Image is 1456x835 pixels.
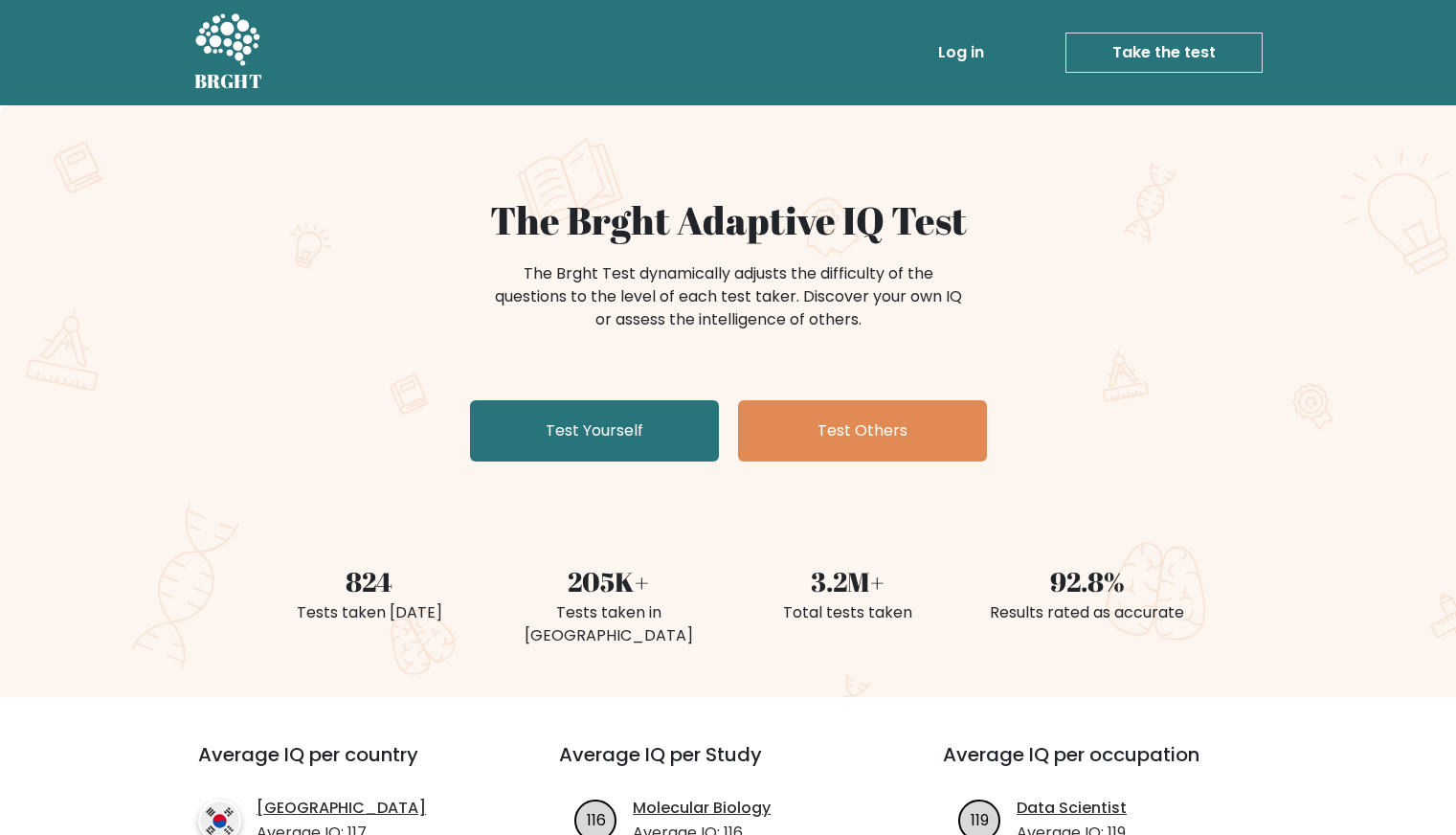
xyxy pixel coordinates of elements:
[1065,33,1263,73] a: Take the test
[194,70,263,93] h5: BRGHT
[740,561,956,601] div: 3.2M+
[489,262,968,331] div: The Brght Test dynamically adjusts the difficulty of the questions to the level of each test take...
[559,743,897,789] h3: Average IQ per Study
[740,601,956,624] div: Total tests taken
[194,8,263,98] a: BRGHT
[1017,797,1127,820] a: Data Scientist
[943,743,1281,789] h3: Average IQ per occupation
[587,808,606,830] text: 116
[470,400,719,462] a: Test Yourself
[261,601,478,624] div: Tests taken [DATE]
[633,797,771,820] a: Molecular Biology
[979,561,1196,601] div: 92.8%
[261,561,478,601] div: 824
[971,808,989,830] text: 119
[979,601,1196,624] div: Results rated as accurate
[738,400,987,462] a: Test Others
[501,601,717,647] div: Tests taken in [GEOGRAPHIC_DATA]
[198,743,490,789] h3: Average IQ per country
[501,561,717,601] div: 205K+
[930,34,992,72] a: Log in
[257,797,426,820] a: [GEOGRAPHIC_DATA]
[261,197,1196,243] h1: The Brght Adaptive IQ Test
